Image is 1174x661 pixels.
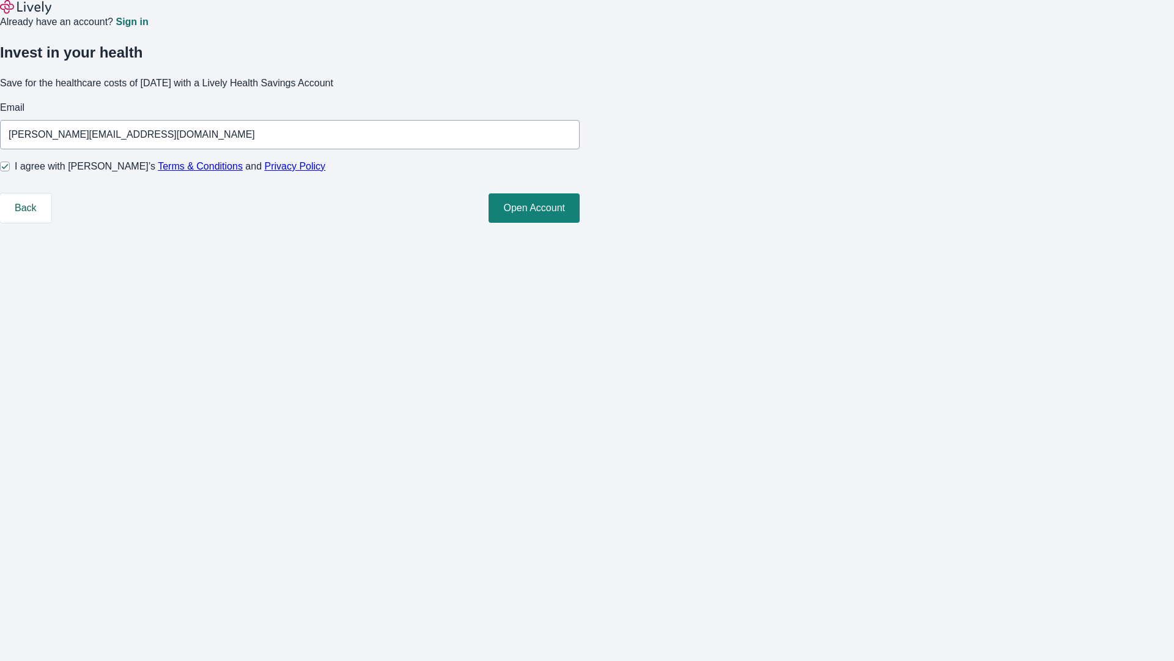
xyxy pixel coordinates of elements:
a: Terms & Conditions [158,161,243,171]
a: Sign in [116,17,148,27]
span: I agree with [PERSON_NAME]’s and [15,159,325,174]
button: Open Account [489,193,580,223]
a: Privacy Policy [265,161,326,171]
